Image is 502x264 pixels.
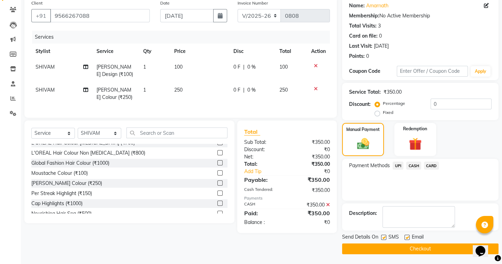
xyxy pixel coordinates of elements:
label: Percentage [383,100,405,107]
span: [PERSON_NAME] Colour (₹250) [96,87,132,100]
div: Services [32,31,335,44]
span: Total [244,128,260,135]
div: Coupon Code [349,68,396,75]
span: 100 [174,64,183,70]
div: ₹350.00 [384,88,402,96]
div: [DATE] [374,42,389,50]
a: Add Tip [239,168,295,175]
div: Paid: [239,209,287,217]
span: | [243,63,245,71]
div: ₹0 [287,146,335,153]
button: Apply [471,66,491,77]
div: Membership: [349,12,379,20]
span: | [243,86,245,94]
label: Redemption [403,126,427,132]
div: Cash Tendered: [239,187,287,194]
span: 0 % [247,86,256,94]
span: UPI [393,162,403,170]
th: Disc [229,44,275,59]
label: Manual Payment [346,126,380,133]
div: Service Total: [349,88,381,96]
div: ₹0 [287,219,335,226]
div: 0 [379,32,382,40]
span: Payment Methods [349,162,390,169]
div: Total Visits: [349,22,377,30]
div: Points: [349,53,365,60]
div: Card on file: [349,32,378,40]
span: 0 F [233,86,240,94]
span: 0 % [247,63,256,71]
span: 250 [279,87,288,93]
div: Payable: [239,176,287,184]
div: No Active Membership [349,12,492,20]
span: SHIVAM [36,64,55,70]
span: Email [412,233,424,242]
span: SHIVAM [36,87,55,93]
th: Total [275,44,307,59]
span: CARD [424,162,439,170]
div: Payments [244,195,330,201]
th: Stylist [31,44,92,59]
a: Amarnath [366,2,388,9]
div: Cap Highlights (₹1000) [31,200,83,207]
span: 100 [279,64,288,70]
div: Name: [349,2,365,9]
div: Per Streak Highlight (₹150) [31,190,92,197]
div: 3 [378,22,381,30]
div: Net: [239,153,287,161]
div: Moustache Colour (₹100) [31,170,88,177]
span: 1 [143,64,146,70]
th: Price [170,44,229,59]
div: ₹350.00 [287,161,335,168]
div: ₹350.00 [287,153,335,161]
button: +91 [31,9,51,22]
div: ₹350.00 [287,176,335,184]
div: ₹350.00 [287,209,335,217]
input: Search or Scan [126,127,227,138]
th: Qty [139,44,170,59]
div: Balance : [239,219,287,226]
div: ₹350.00 [287,187,335,194]
div: Nourishing Hair Spa (₹500) [31,210,92,217]
div: Discount: [239,146,287,153]
th: Action [307,44,330,59]
div: Last Visit: [349,42,372,50]
button: Checkout [342,243,499,254]
div: ₹0 [295,168,335,175]
div: Description: [349,210,377,217]
div: CASH [239,201,287,209]
img: _gift.svg [405,136,426,152]
label: Fixed [383,109,393,116]
div: Total: [239,161,287,168]
img: _cash.svg [353,137,373,151]
span: SMS [388,233,399,242]
span: 0 F [233,63,240,71]
input: Search by Name/Mobile/Email/Code [50,9,150,22]
span: [PERSON_NAME] Design (₹100) [96,64,133,77]
span: 250 [174,87,183,93]
div: L'OREAL Hair Colour Non [MEDICAL_DATA] (₹800) [31,149,145,157]
div: Sub Total: [239,139,287,146]
th: Service [92,44,139,59]
div: [PERSON_NAME] Colour (₹250) [31,180,102,187]
span: 1 [143,87,146,93]
span: CASH [406,162,421,170]
div: 0 [366,53,369,60]
div: Global Fashion Hair Colour (₹1000) [31,160,109,167]
div: ₹350.00 [287,139,335,146]
span: Send Details On [342,233,378,242]
div: ₹350.00 [287,201,335,209]
div: Discount: [349,101,371,108]
input: Enter Offer / Coupon Code [397,66,468,77]
iframe: chat widget [473,236,495,257]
